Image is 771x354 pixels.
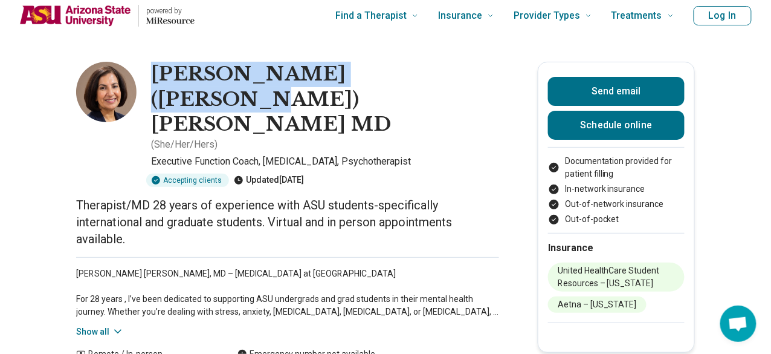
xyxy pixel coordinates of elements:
[514,7,580,24] span: Provider Types
[548,111,685,140] a: Schedule online
[548,77,685,106] button: Send email
[611,7,662,24] span: Treatments
[720,306,756,342] div: Open chat
[548,213,685,226] li: Out-of-pocket
[146,6,195,16] p: powered by
[76,62,137,122] img: Gurjot Marwah MD, Executive Function Coach
[548,198,685,211] li: Out-of-network insurance
[548,155,685,180] li: Documentation provided for patient filling
[151,62,499,137] h1: [PERSON_NAME] ([PERSON_NAME]) [PERSON_NAME] MD
[76,197,499,247] p: Therapist/MD 28 years of experience with ASU students-specifically international and graduate stu...
[548,241,685,255] h2: Insurance
[548,155,685,226] ul: Payment options
[548,263,685,292] li: United HealthCare Student Resources – [US_STATE]
[151,154,499,169] p: Executive Function Coach, [MEDICAL_DATA], Psychotherapist
[694,6,752,25] button: Log In
[335,7,407,24] span: Find a Therapist
[438,7,482,24] span: Insurance
[234,174,304,187] div: Updated [DATE]
[548,297,647,313] li: Aetna – [US_STATE]
[76,267,499,318] p: [PERSON_NAME] [PERSON_NAME], MD – [MEDICAL_DATA] at [GEOGRAPHIC_DATA] For 28 years , I’ve been de...
[548,183,685,195] li: In-network insurance
[76,326,124,338] button: Show all
[151,137,218,152] p: ( She/Her/Hers )
[146,174,229,187] div: Accepting clients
